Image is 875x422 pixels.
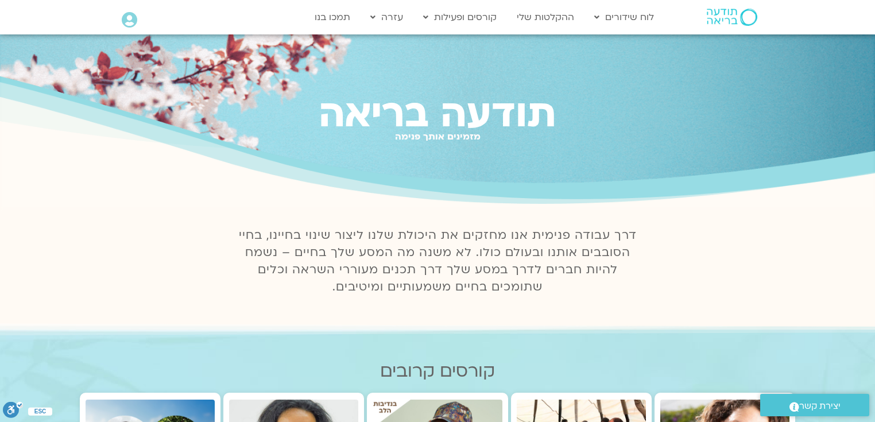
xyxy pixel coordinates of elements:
img: תודעה בריאה [707,9,757,26]
a: תמכו בנו [309,6,356,28]
a: לוח שידורים [589,6,660,28]
h2: קורסים קרובים [80,361,795,381]
a: ההקלטות שלי [511,6,580,28]
a: עזרה [365,6,409,28]
a: יצירת קשר [760,394,869,416]
span: יצירת קשר [799,398,841,414]
p: דרך עבודה פנימית אנו מחזקים את היכולת שלנו ליצור שינוי בחיינו, בחיי הסובבים אותנו ובעולם כולו. לא... [232,227,643,296]
a: קורסים ופעילות [417,6,502,28]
